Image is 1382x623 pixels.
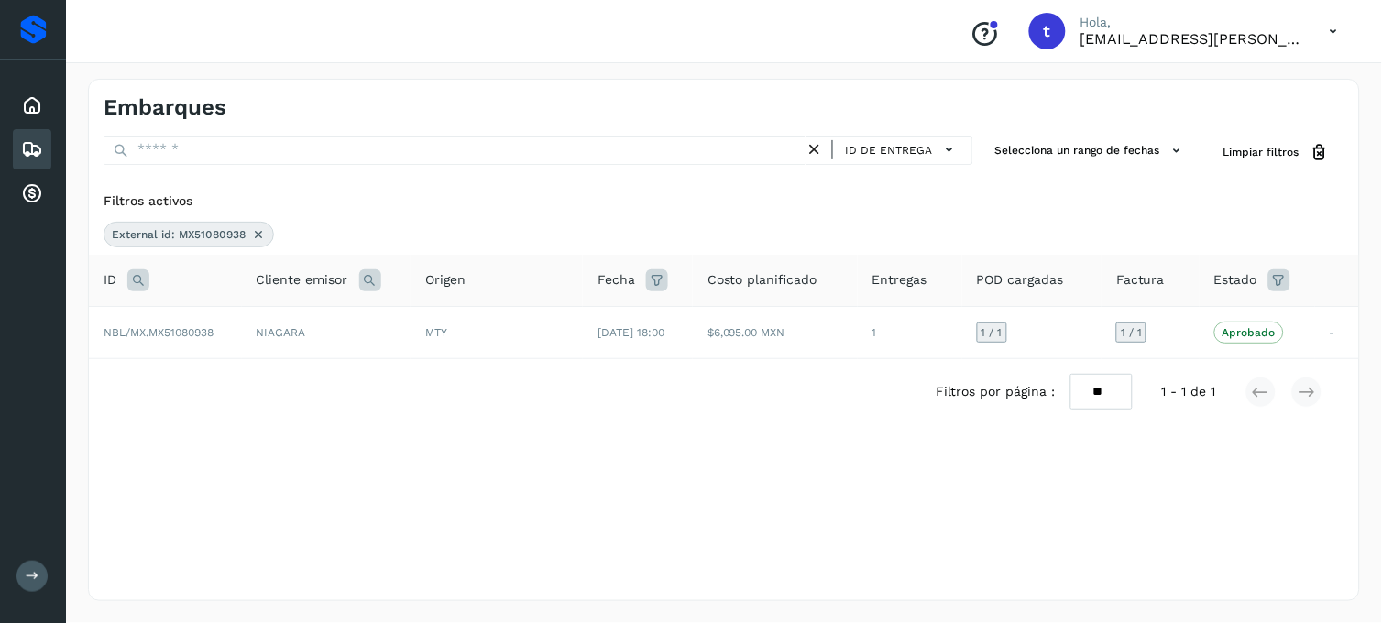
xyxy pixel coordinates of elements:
span: [DATE] 18:00 [598,326,664,339]
span: Filtros por página : [936,382,1056,401]
div: External id: MX51080938 [104,222,274,247]
span: POD cargadas [977,270,1064,290]
p: transportes.lg.lozano@gmail.com [1080,30,1300,48]
h4: Embarques [104,94,226,121]
p: Hola, [1080,15,1300,30]
span: 1 - 1 de 1 [1162,382,1216,401]
span: ID de entrega [846,142,933,158]
span: Entregas [872,270,927,290]
td: - [1315,306,1359,358]
button: ID de entrega [840,137,965,163]
div: Cuentas por cobrar [13,173,51,213]
button: Selecciona un rango de fechas [988,136,1194,166]
td: 1 [858,306,962,358]
span: Limpiar filtros [1223,144,1300,160]
button: Limpiar filtros [1209,136,1344,169]
span: Fecha [598,270,635,290]
span: MTY [425,326,447,339]
span: Costo planificado [707,270,817,290]
span: NBL/MX.MX51080938 [104,326,214,339]
span: 1 / 1 [1121,327,1142,338]
td: NIAGARA [242,306,411,358]
div: Filtros activos [104,191,1344,211]
span: Estado [1214,270,1257,290]
div: Inicio [13,85,51,126]
span: Cliente emisor [257,270,348,290]
div: Embarques [13,129,51,169]
span: 1 / 1 [982,327,1003,338]
span: ID [104,270,116,290]
td: $6,095.00 MXN [693,306,858,358]
span: Factura [1116,270,1165,290]
span: External id: MX51080938 [112,226,246,243]
p: Aprobado [1223,326,1276,339]
span: Origen [425,270,466,290]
